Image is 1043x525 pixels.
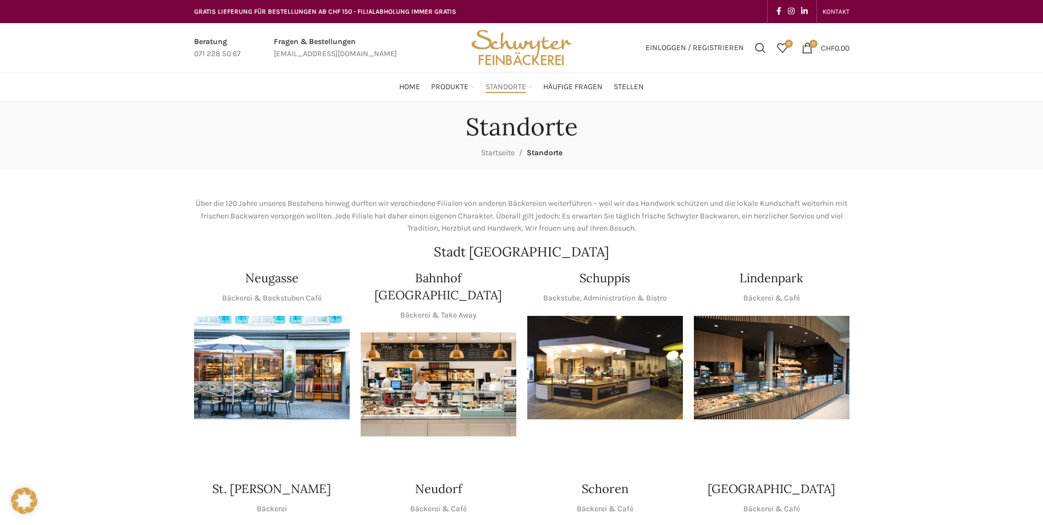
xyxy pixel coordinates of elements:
[771,37,793,59] div: Meine Wunschliste
[467,42,575,52] a: Site logo
[189,76,855,98] div: Main navigation
[740,270,803,287] h4: Lindenpark
[481,148,515,157] a: Startseite
[274,36,397,61] a: Infobox link
[809,40,818,48] span: 0
[796,37,855,59] a: 0 CHF0.00
[743,503,800,515] p: Bäckerei & Café
[361,332,516,436] img: Bahnhof St. Gallen
[194,316,350,420] img: Neugasse
[431,82,468,92] span: Produkte
[543,292,667,304] p: Backstube, Administration & Bistro
[245,270,299,287] h4: Neugasse
[485,82,526,92] span: Standorte
[580,270,630,287] h4: Schuppis
[543,76,603,98] a: Häufige Fragen
[823,8,849,15] span: KONTAKT
[431,76,474,98] a: Produkte
[773,4,785,19] a: Facebook social link
[257,503,287,515] p: Bäckerei
[821,43,835,52] span: CHF
[194,245,849,259] h2: Stadt [GEOGRAPHIC_DATA]
[194,198,849,234] p: Über die 120 Jahre unseres Bestehens hinweg durften wir verschiedene Filialen von anderen Bäckere...
[400,309,477,321] p: Bäckerei & Take Away
[222,292,322,304] p: Bäckerei & Backstuben Café
[749,37,771,59] a: Suchen
[785,40,793,48] span: 0
[543,82,603,92] span: Häufige Fragen
[694,316,849,420] img: 017-e1571925257345
[410,503,467,515] p: Bäckerei & Café
[771,37,793,59] a: 0
[785,4,798,19] a: Instagram social link
[467,23,575,73] img: Bäckerei Schwyter
[743,292,800,304] p: Bäckerei & Café
[582,480,628,497] h4: Schoren
[415,480,462,497] h4: Neudorf
[823,1,849,23] a: KONTAKT
[399,82,420,92] span: Home
[798,4,811,19] a: Linkedin social link
[614,82,644,92] span: Stellen
[817,1,855,23] div: Secondary navigation
[485,76,532,98] a: Standorte
[527,316,683,420] img: 150130-Schwyter-013
[194,8,456,15] span: GRATIS LIEFERUNG FÜR BESTELLUNGEN AB CHF 150 - FILIALABHOLUNG IMMER GRATIS
[212,480,331,497] h4: St. [PERSON_NAME]
[614,76,644,98] a: Stellen
[466,112,578,141] h1: Standorte
[640,37,749,59] a: Einloggen / Registrieren
[577,503,633,515] p: Bäckerei & Café
[399,76,420,98] a: Home
[708,480,835,497] h4: [GEOGRAPHIC_DATA]
[821,43,849,52] bdi: 0.00
[361,270,516,304] h4: Bahnhof [GEOGRAPHIC_DATA]
[527,148,562,157] span: Standorte
[194,36,241,61] a: Infobox link
[645,44,744,52] span: Einloggen / Registrieren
